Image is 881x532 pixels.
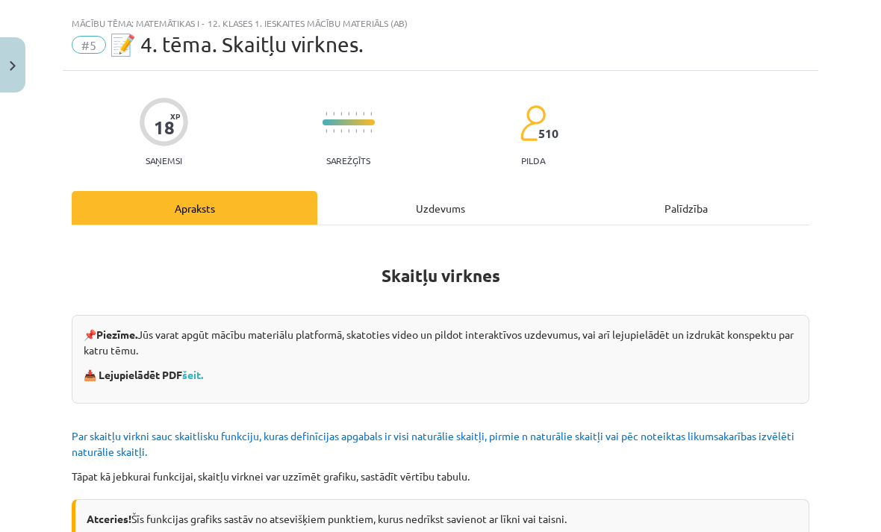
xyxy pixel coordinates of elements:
[84,327,797,358] p: 📌 Jūs varat apgūt mācību materiālu platformā, skatoties video un pildot interaktīvos uzdevumus, v...
[355,112,357,116] img: icon-short-line-57e1e144782c952c97e751825c79c345078a6d821885a25fce030b3d8c18986b.svg
[10,61,16,71] img: icon-close-lesson-0947bae3869378f0d4975bcd49f059093ad1ed9edebbc8119c70593378902aed.svg
[96,328,137,341] strong: Piezīme.
[87,512,131,525] b: Atceries!
[363,112,364,116] img: icon-short-line-57e1e144782c952c97e751825c79c345078a6d821885a25fce030b3d8c18986b.svg
[326,129,327,133] img: icon-short-line-57e1e144782c952c97e751825c79c345078a6d821885a25fce030b3d8c18986b.svg
[72,18,809,28] div: Mācību tēma: Matemātikas i - 12. klases 1. ieskaites mācību materiāls (ab)
[340,112,342,116] img: icon-short-line-57e1e144782c952c97e751825c79c345078a6d821885a25fce030b3d8c18986b.svg
[72,36,106,54] span: #5
[564,191,809,225] div: Palīdzība
[382,265,500,287] b: Skaitļu virknes
[182,368,203,381] a: šeit.
[521,155,545,166] p: pilda
[154,117,175,138] div: 18
[520,104,546,142] img: students-c634bb4e5e11cddfef0936a35e636f08e4e9abd3cc4e673bd6f9a4125e45ecb1.svg
[326,155,370,166] p: Sarežģīts
[317,191,563,225] div: Uzdevums
[370,112,372,116] img: icon-short-line-57e1e144782c952c97e751825c79c345078a6d821885a25fce030b3d8c18986b.svg
[333,112,334,116] img: icon-short-line-57e1e144782c952c97e751825c79c345078a6d821885a25fce030b3d8c18986b.svg
[84,368,205,381] strong: 📥 Lejupielādēt PDF
[340,129,342,133] img: icon-short-line-57e1e144782c952c97e751825c79c345078a6d821885a25fce030b3d8c18986b.svg
[348,129,349,133] img: icon-short-line-57e1e144782c952c97e751825c79c345078a6d821885a25fce030b3d8c18986b.svg
[370,129,372,133] img: icon-short-line-57e1e144782c952c97e751825c79c345078a6d821885a25fce030b3d8c18986b.svg
[326,112,327,116] img: icon-short-line-57e1e144782c952c97e751825c79c345078a6d821885a25fce030b3d8c18986b.svg
[140,155,188,166] p: Saņemsi
[538,127,558,140] span: 510
[355,129,357,133] img: icon-short-line-57e1e144782c952c97e751825c79c345078a6d821885a25fce030b3d8c18986b.svg
[72,429,794,458] span: Par skaitļu virkni sauc skaitlisku funkciju, kuras definīcijas apgabals ir visi naturālie skaitļi...
[170,112,180,120] span: XP
[348,112,349,116] img: icon-short-line-57e1e144782c952c97e751825c79c345078a6d821885a25fce030b3d8c18986b.svg
[363,129,364,133] img: icon-short-line-57e1e144782c952c97e751825c79c345078a6d821885a25fce030b3d8c18986b.svg
[110,32,364,57] span: 📝 4. tēma. Skaitļu virknes.
[72,191,317,225] div: Apraksts
[333,129,334,133] img: icon-short-line-57e1e144782c952c97e751825c79c345078a6d821885a25fce030b3d8c18986b.svg
[72,469,809,484] p: Tāpat kā jebkurai funkcijai, skaitļu virknei var uzzīmēt grafiku, sastādīt vērtību tabulu.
